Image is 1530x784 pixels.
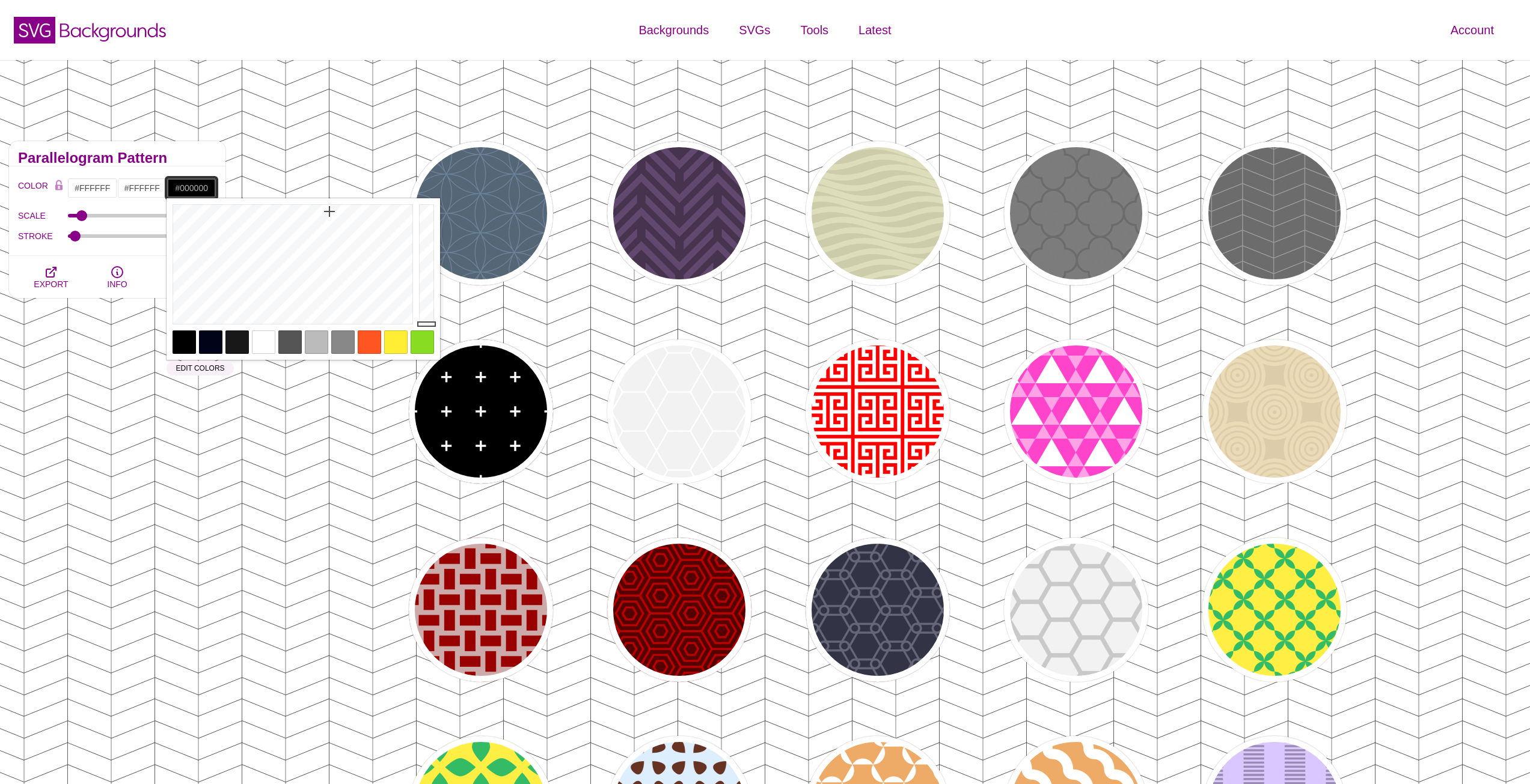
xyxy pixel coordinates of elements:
a: SVGs [724,12,785,48]
button: hexagon in hexagon pattern [607,538,751,682]
button: overlapped pink and white triangle pattern [1004,339,1148,484]
button: alternating brick pattern [409,538,553,682]
a: Latest [843,12,906,48]
button: intersecting outlined circles formation pattern [409,141,553,285]
button: hexagon honeycomb pattern [1004,538,1148,682]
button: outlined hexagon pattern forms chains [806,538,950,682]
button: gray bumpy shape pattern [1004,141,1148,285]
div: EDIT COLORS [167,361,233,375]
button: white and gray outlined diamonds and hexagons pattern [607,339,751,484]
button: white plus sign grid on solid black background [409,339,553,484]
label: SCALE [18,208,68,223]
button: purple alternating and interlocking chevron pattern [607,141,751,285]
button: INFO [84,256,150,298]
label: STROKE [18,228,68,244]
h2: Parallelogram Pattern [18,153,216,163]
a: Backgrounds [623,12,724,48]
span: INFO [107,279,127,289]
button: beige circles in circles pattern [1202,339,1347,484]
button: HIDE UI [150,256,216,298]
button: red and white Greek key pattern [806,339,950,484]
button: leaves forming a diagonal pattern [1202,538,1347,682]
button: tan wavy stripe repeating pattern [806,141,950,285]
a: Account [1436,12,1509,48]
a: Tools [785,12,843,48]
button: EXPORT [18,256,84,298]
button: divided chevrons create alternating parallelograms pattern [1202,141,1347,285]
span: EXPORT [34,279,68,289]
label: COLOR [18,178,50,198]
button: Color Lock [50,178,68,195]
